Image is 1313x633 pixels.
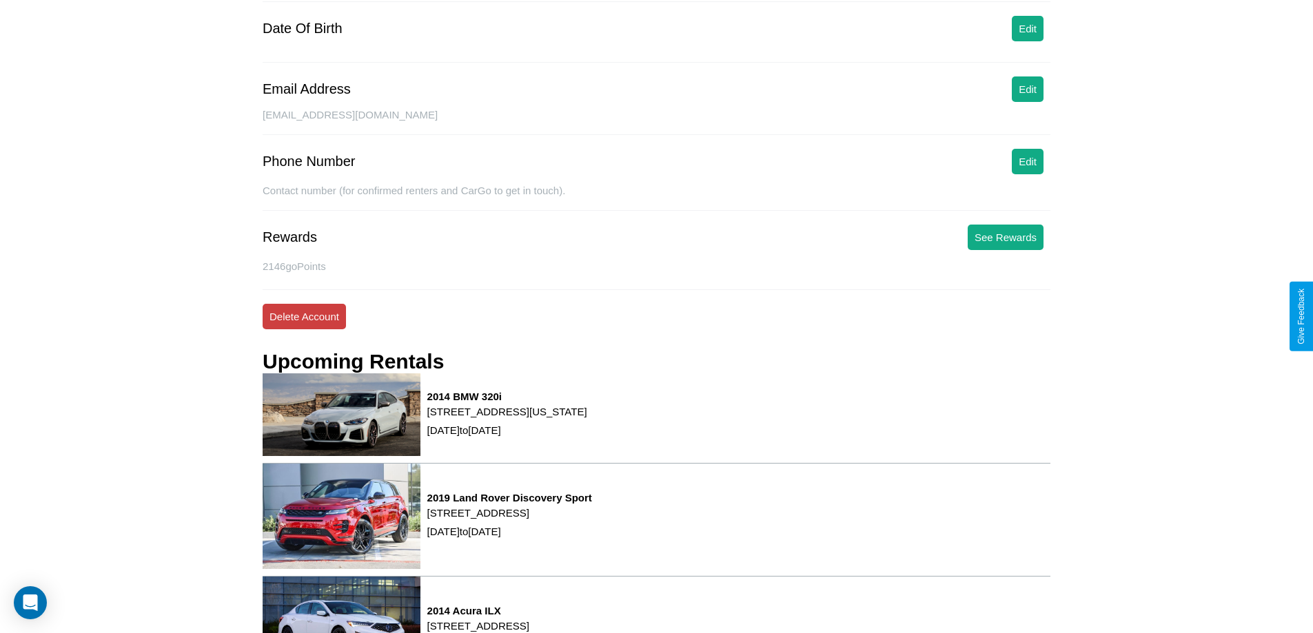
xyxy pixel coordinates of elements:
h3: 2014 Acura ILX [427,605,529,616]
p: [STREET_ADDRESS][US_STATE] [427,402,587,421]
p: [STREET_ADDRESS] [427,504,592,522]
p: 2146 goPoints [263,257,1050,276]
button: Delete Account [263,304,346,329]
div: Open Intercom Messenger [14,586,47,619]
p: [DATE] to [DATE] [427,522,592,541]
button: Edit [1012,76,1044,102]
div: Date Of Birth [263,21,343,37]
div: Contact number (for confirmed renters and CarGo to get in touch). [263,185,1050,211]
button: Edit [1012,16,1044,41]
div: Rewards [263,229,317,245]
button: See Rewards [968,225,1044,250]
p: [DATE] to [DATE] [427,421,587,439]
img: rental [263,373,420,456]
button: Edit [1012,149,1044,174]
div: [EMAIL_ADDRESS][DOMAIN_NAME] [263,109,1050,135]
h3: Upcoming Rentals [263,350,444,373]
h3: 2014 BMW 320i [427,391,587,402]
div: Give Feedback [1296,289,1306,344]
img: rental [263,464,420,569]
div: Email Address [263,81,351,97]
div: Phone Number [263,154,356,169]
h3: 2019 Land Rover Discovery Sport [427,492,592,504]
